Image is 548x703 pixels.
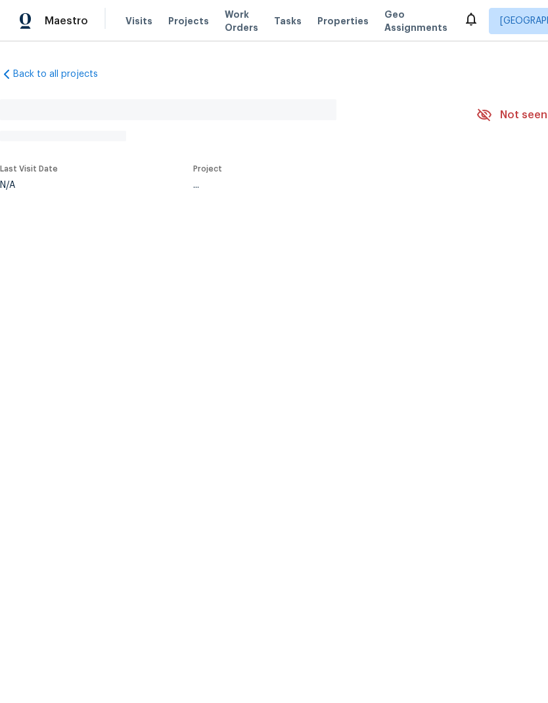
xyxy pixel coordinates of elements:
[225,8,258,34] span: Work Orders
[274,16,302,26] span: Tasks
[45,14,88,28] span: Maestro
[317,14,369,28] span: Properties
[193,165,222,173] span: Project
[168,14,209,28] span: Projects
[193,181,445,190] div: ...
[384,8,447,34] span: Geo Assignments
[126,14,152,28] span: Visits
